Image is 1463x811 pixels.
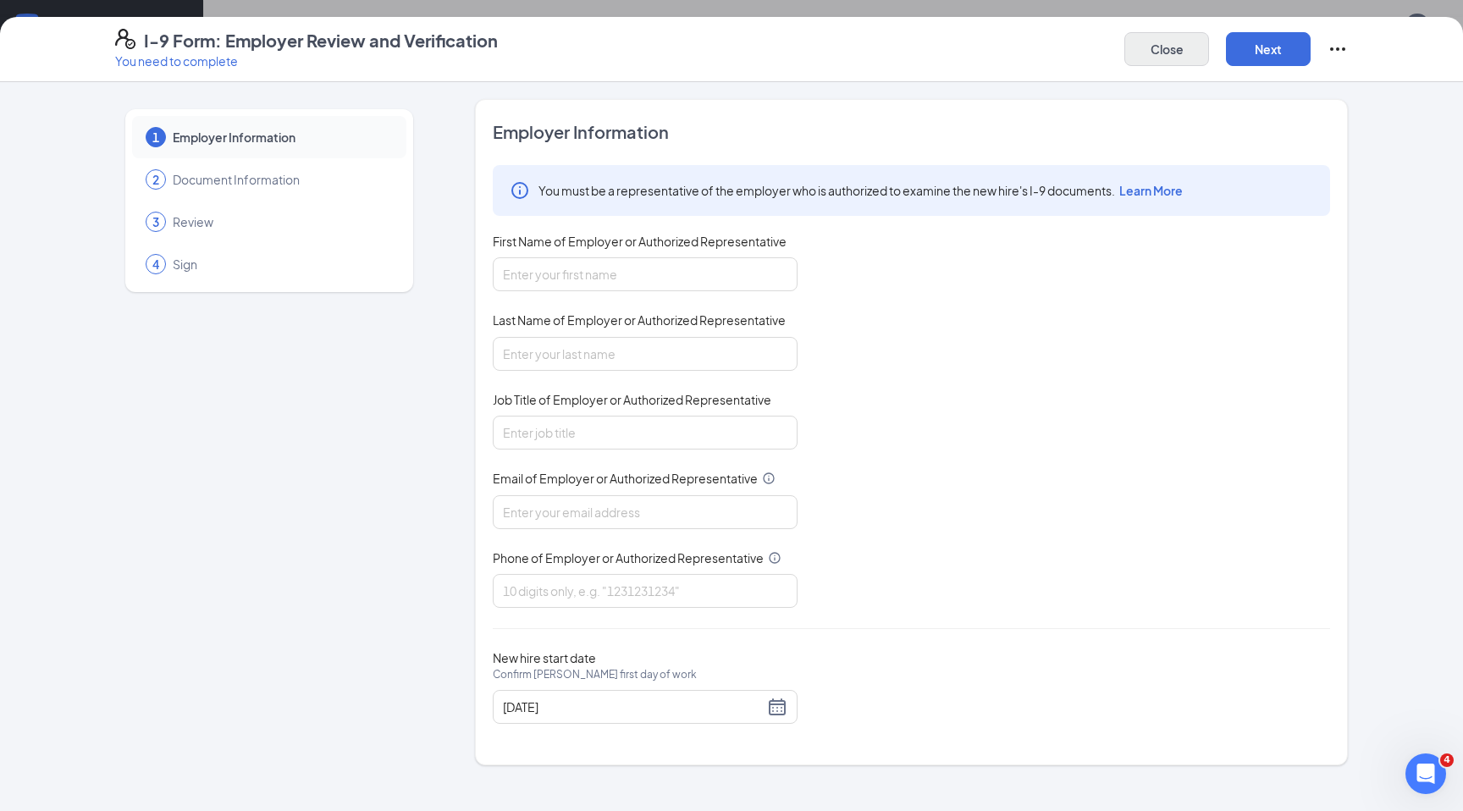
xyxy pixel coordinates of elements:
[152,213,159,230] span: 3
[493,337,798,371] input: Enter your last name
[762,472,776,485] svg: Info
[493,312,786,328] span: Last Name of Employer or Authorized Representative
[493,549,764,566] span: Phone of Employer or Authorized Representative
[493,416,798,450] input: Enter job title
[493,257,798,291] input: Enter your first name
[493,666,697,683] span: Confirm [PERSON_NAME] first day of work
[493,649,697,700] span: New hire start date
[1115,183,1183,198] a: Learn More
[493,391,771,408] span: Job Title of Employer or Authorized Representative
[493,470,758,487] span: Email of Employer or Authorized Representative
[173,256,389,273] span: Sign
[510,180,530,201] svg: Info
[1226,32,1311,66] button: Next
[493,120,1330,144] span: Employer Information
[115,52,498,69] p: You need to complete
[1405,753,1446,794] iframe: Intercom live chat
[1440,753,1454,767] span: 4
[144,29,498,52] h4: I-9 Form: Employer Review and Verification
[173,171,389,188] span: Document Information
[503,698,764,716] input: 10/01/2025
[493,233,787,250] span: First Name of Employer or Authorized Representative
[493,574,798,608] input: 10 digits only, e.g. "1231231234"
[152,256,159,273] span: 4
[173,213,389,230] span: Review
[1119,183,1183,198] span: Learn More
[152,171,159,188] span: 2
[493,495,798,529] input: Enter your email address
[538,182,1183,199] span: You must be a representative of the employer who is authorized to examine the new hire's I-9 docu...
[173,129,389,146] span: Employer Information
[1124,32,1209,66] button: Close
[115,29,135,49] svg: FormI9EVerifyIcon
[152,129,159,146] span: 1
[1328,39,1348,59] svg: Ellipses
[768,551,781,565] svg: Info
